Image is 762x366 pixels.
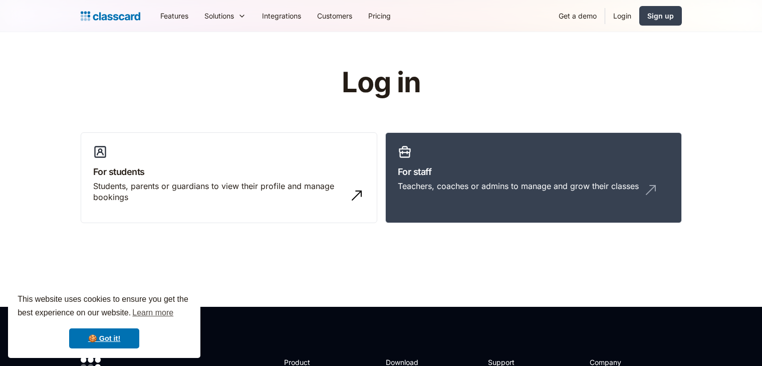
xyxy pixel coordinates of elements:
a: Login [605,5,639,27]
div: Teachers, coaches or admins to manage and grow their classes [398,180,639,192]
div: Sign up [647,11,674,21]
a: Sign up [639,6,682,26]
a: Integrations [254,5,309,27]
a: For studentsStudents, parents or guardians to view their profile and manage bookings [81,132,377,224]
a: Logo [81,9,140,23]
h3: For staff [398,165,669,178]
span: This website uses cookies to ensure you get the best experience on our website. [18,293,191,320]
a: Customers [309,5,360,27]
div: cookieconsent [8,284,200,358]
div: Students, parents or guardians to view their profile and manage bookings [93,180,345,203]
a: Get a demo [551,5,605,27]
h3: For students [93,165,365,178]
div: Solutions [204,11,234,21]
a: dismiss cookie message [69,328,139,348]
a: For staffTeachers, coaches or admins to manage and grow their classes [385,132,682,224]
a: learn more about cookies [131,305,175,320]
a: Pricing [360,5,399,27]
h1: Log in [222,67,540,98]
a: Features [152,5,196,27]
div: Solutions [196,5,254,27]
